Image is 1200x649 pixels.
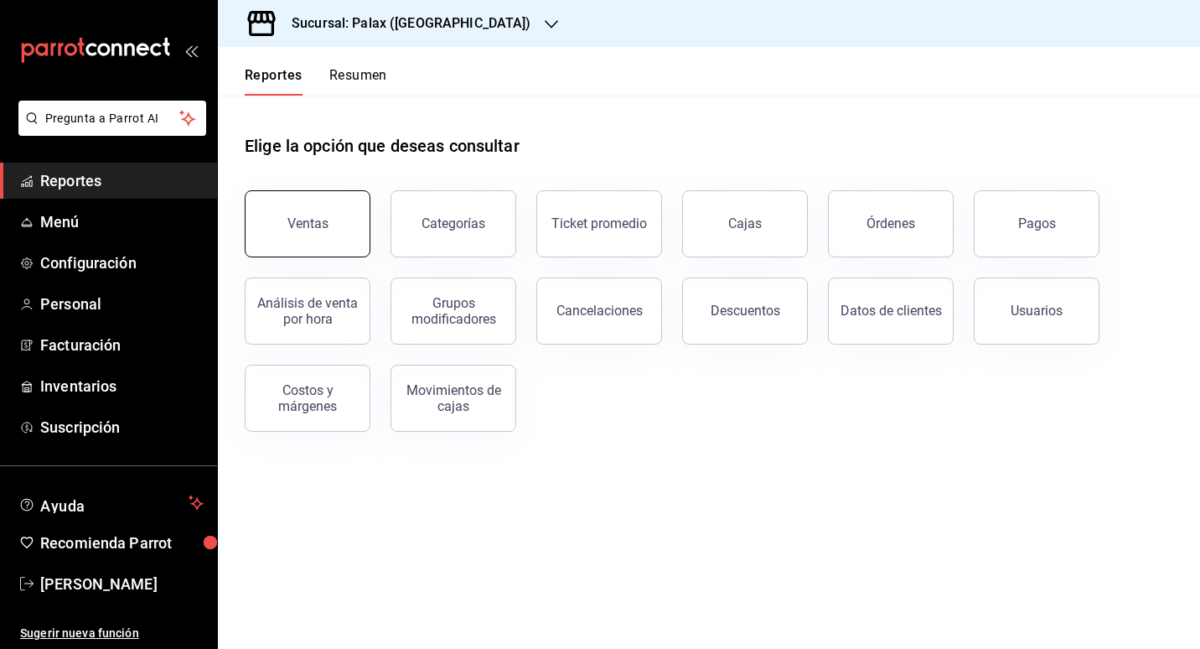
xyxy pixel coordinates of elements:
div: Ticket promedio [551,215,647,231]
div: Datos de clientes [841,303,942,319]
div: Análisis de venta por hora [256,295,359,327]
a: Pregunta a Parrot AI [12,122,206,139]
div: Movimientos de cajas [401,382,505,414]
button: Ticket promedio [536,190,662,257]
div: Costos y márgenes [256,382,359,414]
button: Pregunta a Parrot AI [18,101,206,136]
h3: Sucursal: Palax ([GEOGRAPHIC_DATA]) [278,13,531,34]
button: Grupos modificadores [391,278,516,345]
font: [PERSON_NAME] [40,575,158,593]
font: Configuración [40,254,137,272]
font: Suscripción [40,418,120,436]
div: Pestañas de navegación [245,67,387,96]
h1: Elige la opción que deseas consultar [245,133,520,158]
a: Cajas [682,190,808,257]
div: Cancelaciones [556,303,643,319]
span: Pregunta a Parrot AI [45,110,180,127]
button: Descuentos [682,278,808,345]
div: Grupos modificadores [401,295,505,327]
span: Ayuda [40,493,182,513]
font: Reportes [40,172,101,190]
button: Usuarios [974,278,1099,345]
button: Resumen [329,67,387,96]
button: Categorías [391,190,516,257]
div: Ventas [287,215,328,231]
button: Órdenes [828,190,954,257]
font: Recomienda Parrot [40,534,172,552]
div: Pagos [1018,215,1056,231]
div: Cajas [728,214,763,234]
div: Descuentos [711,303,780,319]
button: Ventas [245,190,370,257]
div: Categorías [422,215,485,231]
button: open_drawer_menu [184,44,198,57]
font: Personal [40,295,101,313]
button: Datos de clientes [828,278,954,345]
div: Usuarios [1011,303,1063,319]
font: Facturación [40,336,121,354]
div: Órdenes [866,215,915,231]
button: Análisis de venta por hora [245,278,370,345]
font: Inventarios [40,377,116,395]
font: Sugerir nueva función [20,626,139,640]
font: Reportes [245,67,303,84]
button: Cancelaciones [536,278,662,345]
button: Costos y márgenes [245,365,370,432]
font: Menú [40,213,80,231]
button: Movimientos de cajas [391,365,516,432]
button: Pagos [974,190,1099,257]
